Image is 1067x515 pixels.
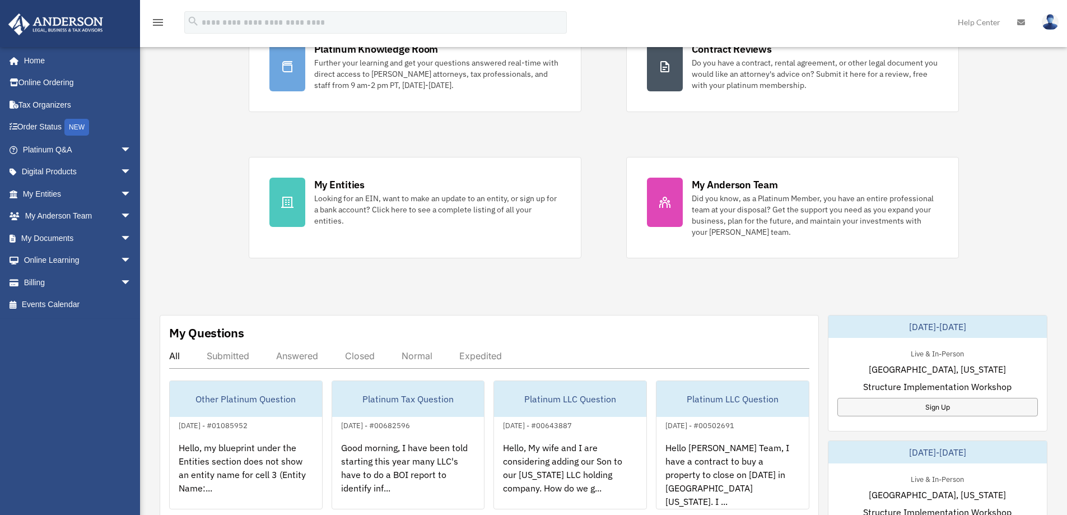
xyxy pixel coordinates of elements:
[120,183,143,206] span: arrow_drop_down
[120,161,143,184] span: arrow_drop_down
[276,350,318,361] div: Answered
[120,271,143,294] span: arrow_drop_down
[8,72,148,94] a: Online Ordering
[151,20,165,29] a: menu
[332,419,419,430] div: [DATE] - #00682596
[8,249,148,272] a: Online Learningarrow_drop_down
[314,178,365,192] div: My Entities
[402,350,432,361] div: Normal
[64,119,89,136] div: NEW
[828,441,1047,463] div: [DATE]-[DATE]
[8,161,148,183] a: Digital Productsarrow_drop_down
[656,419,743,430] div: [DATE] - #00502691
[8,138,148,161] a: Platinum Q&Aarrow_drop_down
[120,249,143,272] span: arrow_drop_down
[692,178,778,192] div: My Anderson Team
[207,350,249,361] div: Submitted
[314,42,439,56] div: Platinum Knowledge Room
[170,419,257,430] div: [DATE] - #01085952
[494,381,646,417] div: Platinum LLC Question
[345,350,375,361] div: Closed
[314,193,561,226] div: Looking for an EIN, want to make an update to an entity, or sign up for a bank account? Click her...
[902,347,973,359] div: Live & In-Person
[692,42,772,56] div: Contract Reviews
[169,324,244,341] div: My Questions
[494,419,581,430] div: [DATE] - #00643887
[863,380,1012,393] span: Structure Implementation Workshop
[869,363,1006,376] span: [GEOGRAPHIC_DATA], [US_STATE]
[692,193,938,238] div: Did you know, as a Platinum Member, you have an entire professional team at your disposal? Get th...
[170,381,322,417] div: Other Platinum Question
[869,488,1006,502] span: [GEOGRAPHIC_DATA], [US_STATE]
[151,16,165,29] i: menu
[120,138,143,161] span: arrow_drop_down
[692,57,938,91] div: Do you have a contract, rental agreement, or other legal document you would like an attorney's ad...
[828,316,1047,338] div: [DATE]-[DATE]
[8,271,148,294] a: Billingarrow_drop_down
[837,398,1038,416] a: Sign Up
[8,116,148,139] a: Order StatusNEW
[8,49,143,72] a: Home
[1042,14,1059,30] img: User Pic
[5,13,106,35] img: Anderson Advisors Platinum Portal
[8,183,148,205] a: My Entitiesarrow_drop_down
[8,94,148,116] a: Tax Organizers
[187,15,199,27] i: search
[656,381,809,509] a: Platinum LLC Question[DATE] - #00502691Hello [PERSON_NAME] Team, I have a contract to buy a prope...
[314,57,561,91] div: Further your learning and get your questions answered real-time with direct access to [PERSON_NAM...
[493,381,647,509] a: Platinum LLC Question[DATE] - #00643887Hello, My wife and I are considering adding our Son to our...
[120,205,143,228] span: arrow_drop_down
[902,472,973,484] div: Live & In-Person
[249,21,581,112] a: Platinum Knowledge Room Further your learning and get your questions answered real-time with dire...
[8,227,148,249] a: My Documentsarrow_drop_down
[8,205,148,228] a: My Anderson Teamarrow_drop_down
[169,381,323,509] a: Other Platinum Question[DATE] - #01085952Hello, my blueprint under the Entities section does not ...
[120,227,143,250] span: arrow_drop_down
[332,381,485,509] a: Platinum Tax Question[DATE] - #00682596Good morning, I have been told starting this year many LLC...
[656,381,809,417] div: Platinum LLC Question
[626,157,959,258] a: My Anderson Team Did you know, as a Platinum Member, you have an entire professional team at your...
[8,294,148,316] a: Events Calendar
[249,157,581,258] a: My Entities Looking for an EIN, want to make an update to an entity, or sign up for a bank accoun...
[626,21,959,112] a: Contract Reviews Do you have a contract, rental agreement, or other legal document you would like...
[332,381,484,417] div: Platinum Tax Question
[459,350,502,361] div: Expedited
[169,350,180,361] div: All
